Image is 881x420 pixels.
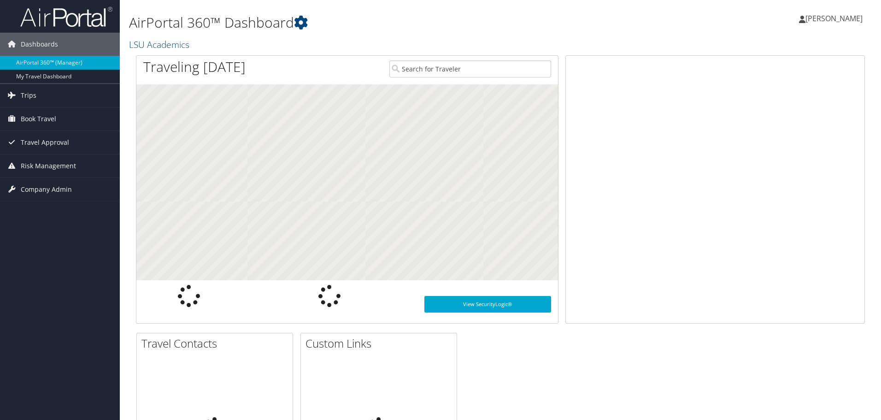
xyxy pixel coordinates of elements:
[799,5,872,32] a: [PERSON_NAME]
[21,33,58,56] span: Dashboards
[389,60,551,77] input: Search for Traveler
[305,336,457,351] h2: Custom Links
[21,107,56,130] span: Book Travel
[21,178,72,201] span: Company Admin
[20,6,112,28] img: airportal-logo.png
[21,154,76,177] span: Risk Management
[129,13,624,32] h1: AirPortal 360™ Dashboard
[805,13,863,24] span: [PERSON_NAME]
[424,296,551,313] a: View SecurityLogic®
[21,131,69,154] span: Travel Approval
[129,38,192,51] a: LSU Academics
[141,336,293,351] h2: Travel Contacts
[143,57,246,77] h1: Traveling [DATE]
[21,84,36,107] span: Trips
